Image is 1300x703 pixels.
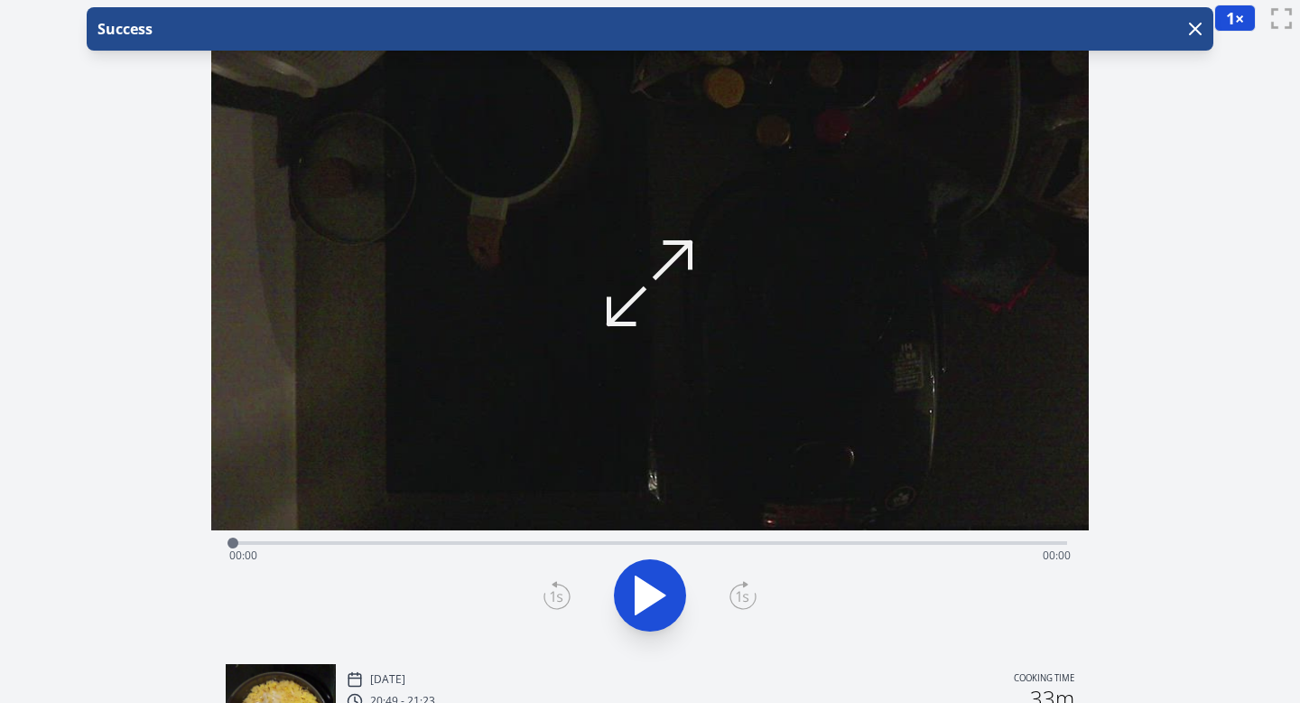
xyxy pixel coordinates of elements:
p: [DATE] [370,672,405,687]
p: Cooking time [1014,671,1074,688]
button: 1× [1214,5,1256,32]
span: 00:00 [1043,548,1071,563]
p: Success [94,18,153,40]
a: 00:00:00 [616,5,684,32]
